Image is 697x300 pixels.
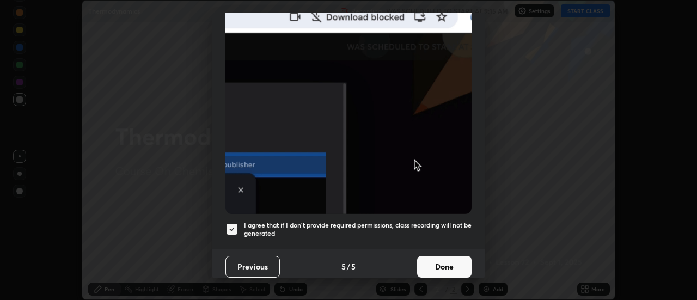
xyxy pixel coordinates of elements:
button: Previous [225,256,280,278]
h4: 5 [351,261,356,272]
button: Done [417,256,472,278]
h4: 5 [341,261,346,272]
h4: / [347,261,350,272]
h5: I agree that if I don't provide required permissions, class recording will not be generated [244,221,472,238]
